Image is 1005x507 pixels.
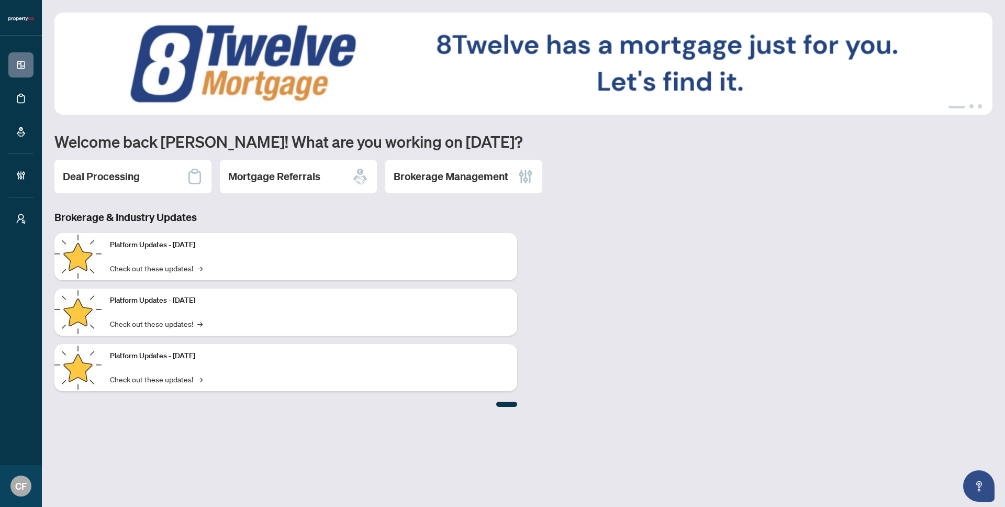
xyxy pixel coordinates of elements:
[54,233,102,280] img: Platform Updates - July 21, 2025
[110,262,203,274] a: Check out these updates!→
[110,295,509,306] p: Platform Updates - [DATE]
[228,169,320,184] h2: Mortgage Referrals
[197,373,203,385] span: →
[54,344,102,391] img: Platform Updates - June 23, 2025
[54,131,992,151] h1: Welcome back [PERSON_NAME]! What are you working on [DATE]?
[54,13,992,115] img: Slide 0
[110,350,509,362] p: Platform Updates - [DATE]
[110,373,203,385] a: Check out these updates!→
[63,169,140,184] h2: Deal Processing
[969,104,974,108] button: 2
[54,210,517,225] h3: Brokerage & Industry Updates
[394,169,508,184] h2: Brokerage Management
[16,214,26,224] span: user-switch
[963,470,995,502] button: Open asap
[110,318,203,329] a: Check out these updates!→
[8,16,33,22] img: logo
[978,104,982,108] button: 3
[15,479,27,493] span: CF
[197,318,203,329] span: →
[54,289,102,336] img: Platform Updates - July 8, 2025
[110,239,509,251] p: Platform Updates - [DATE]
[197,262,203,274] span: →
[948,104,965,108] button: 1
